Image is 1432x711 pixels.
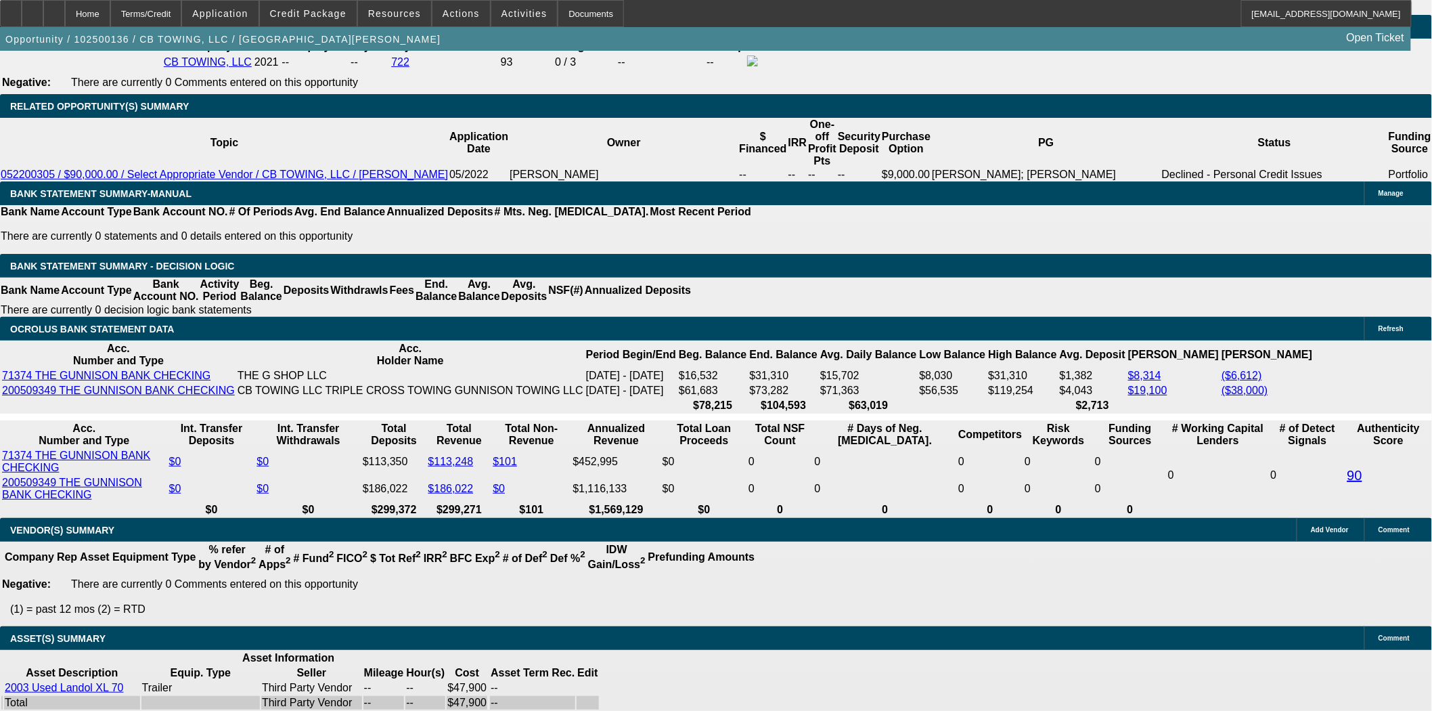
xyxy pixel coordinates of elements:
th: Acc. Number and Type [1,422,167,448]
th: Annualized Deposits [386,205,493,219]
td: -- [405,681,445,695]
td: $56,535 [919,384,987,397]
sup: 2 [363,550,367,560]
th: Bank Account NO. [133,278,200,303]
th: Total Revenue [428,422,491,448]
td: Third Party Vendor [261,681,362,695]
p: (1) = past 12 mos (2) = RTD [10,603,1432,616]
td: $47,900 [447,696,487,710]
sup: 2 [543,550,547,560]
th: # Of Periods [229,205,294,219]
th: # Mts. Neg. [MEDICAL_DATA]. [494,205,650,219]
th: Most Recent Period [650,205,752,219]
sup: 2 [251,556,256,566]
td: $31,310 [987,369,1057,383]
td: $73,282 [749,384,818,397]
span: 0 [1168,469,1174,481]
th: 0 [1094,503,1166,517]
b: FICO [337,553,368,564]
a: $0 [493,483,505,494]
td: -- [490,681,575,695]
td: $186,022 [362,476,426,502]
th: Int. Transfer Withdrawals [256,422,360,448]
td: Declined - Personal Credit Issues [1161,168,1388,181]
th: Total Loan Proceeds [662,422,746,448]
td: 0 [958,476,1023,502]
th: Period Begin/End [585,342,677,368]
sup: 2 [495,550,499,560]
button: Resources [358,1,431,26]
th: Avg. Deposits [501,278,548,303]
th: [PERSON_NAME] [1221,342,1313,368]
th: Total Non-Revenue [492,422,570,448]
td: 0 [1270,449,1345,502]
b: IDW Gain/Loss [588,544,646,570]
b: # Fund [294,553,334,564]
td: 0 [1094,449,1166,475]
button: Credit Package [260,1,357,26]
th: $104,593 [749,399,818,412]
span: -- [282,56,289,68]
a: 71374 THE GUNNISON BANK CHECKING [2,370,210,381]
th: Sum of the Total NSF Count and Total Overdraft Fee Count from Ocrolus [748,422,813,448]
td: -- [788,168,808,181]
th: $101 [492,503,570,517]
td: -- [738,168,787,181]
th: # of Detect Signals [1270,422,1345,448]
td: Trailer [141,681,260,695]
th: Acc. Holder Name [237,342,584,368]
th: $2,713 [1059,399,1126,412]
td: -- [490,696,575,710]
td: Portfolio [1388,168,1432,181]
th: Avg. Deposit [1059,342,1126,368]
td: $8,030 [919,369,987,383]
th: Beg. Balance [678,342,747,368]
th: Account Type [60,278,133,303]
td: $0 [662,449,746,475]
td: $16,532 [678,369,747,383]
th: Bank Account NO. [133,205,229,219]
th: IRR [788,118,808,168]
td: -- [350,55,389,70]
sup: 2 [286,556,290,566]
button: Actions [432,1,490,26]
th: Annualized Revenue [572,422,661,448]
th: Asset Term Recommendation [490,666,575,680]
td: [DATE] - [DATE] [585,384,677,397]
span: Comment [1379,634,1410,642]
th: 0 [814,503,957,517]
td: 0 [748,449,813,475]
sup: 2 [580,550,585,560]
th: $78,215 [678,399,747,412]
span: Refresh [1379,325,1404,332]
td: -- [807,168,837,181]
span: Activities [501,8,547,19]
b: $ Tot Ref [370,553,421,564]
span: Application [192,8,248,19]
td: $15,702 [820,369,918,383]
th: $63,019 [820,399,918,412]
td: $47,900 [447,681,487,695]
p: There are currently 0 statements and 0 details entered on this opportunity [1,230,751,242]
td: $0 [662,476,746,502]
td: -- [837,168,881,181]
th: Avg. End Balance [294,205,386,219]
td: $1,382 [1059,369,1126,383]
th: Status [1161,118,1388,168]
td: -- [363,681,405,695]
td: 2021 [254,55,279,70]
td: 0 [1024,476,1093,502]
span: Manage [1379,190,1404,197]
th: Acc. Number and Type [1,342,236,368]
button: Activities [491,1,558,26]
td: 0 [814,449,957,475]
a: ($38,000) [1222,385,1268,396]
td: -- [617,55,704,70]
th: Authenticity Score [1347,422,1431,448]
div: 0 / 3 [555,56,615,68]
span: Actions [443,8,480,19]
a: $113,248 [428,456,474,467]
b: % refer by Vendor [198,544,256,570]
span: There are currently 0 Comments entered on this opportunity [71,77,358,88]
a: 200509349 THE GUNNISON BANK CHECKING [2,385,235,396]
